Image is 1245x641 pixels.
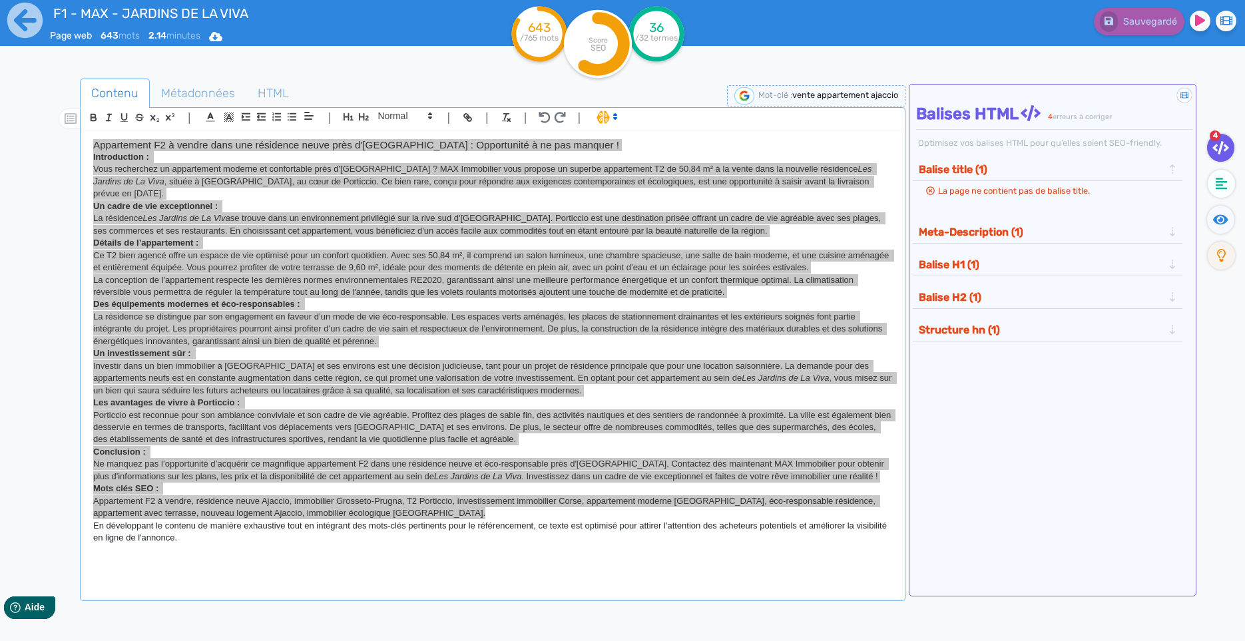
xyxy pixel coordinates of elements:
p: Investir dans un bien immobilier à [GEOGRAPHIC_DATA] et ses environs est une décision judicieuse,... [93,360,892,397]
button: Balise H1 (1) [915,254,1167,276]
span: Page web [50,30,92,41]
span: | [188,108,191,126]
a: HTML [246,79,300,108]
div: Structure hn (1) [915,319,1180,341]
span: Aide [68,11,88,21]
div: Optimisez vos balises HTML pour qu’elles soient SEO-friendly. [916,136,1192,149]
span: erreurs à corriger [1053,112,1112,121]
strong: Conclusion : [93,447,146,457]
tspan: /765 mots [520,33,559,43]
em: Les Jardins de La Viva [434,471,521,481]
span: | [328,108,332,126]
p: La résidence se trouve dans un environnement privilégié sur la rive sud d'[GEOGRAPHIC_DATA]. Port... [93,212,892,237]
span: Contenu [81,75,149,111]
span: | [524,108,527,126]
input: title [50,3,423,24]
p: En développant le contenu de manière exhaustive tout en intégrant des mots-clés pertinents pour l... [93,520,892,544]
h3: Appartement F2 à vendre dans une résidence neuve près d'[GEOGRAPHIC_DATA] : Opportunité à ne pas ... [93,139,892,151]
span: mots [101,30,140,41]
strong: Des équipements modernes et éco-responsables : [93,299,300,309]
a: Contenu [80,79,150,108]
p: Ne manquez pas l’opportunité d’acquérir ce magnifique appartement F2 dans une résidence neuve et ... [93,458,892,483]
button: Meta-Description (1) [915,221,1167,243]
em: Les Jardins de La Viva [93,164,874,186]
tspan: /32 termes [635,33,678,43]
p: La résidence se distingue par son engagement en faveur d’un mode de vie éco-responsable. Les espa... [93,311,892,347]
button: Structure hn (1) [915,319,1167,341]
div: Balise H2 (1) [915,286,1180,308]
span: minutes [148,30,200,41]
strong: Détails de l’appartement : [93,238,198,248]
p: Appartement F2 à vendre, résidence neuve Ajaccio, immobilier Grosseto-Prugna, T2 Porticcio, inves... [93,495,892,520]
p: Vous recherchez un appartement moderne et confortable près d'[GEOGRAPHIC_DATA] ? MAX Immobilier v... [93,163,892,200]
em: Les Jardins de La Viva [142,213,230,223]
b: 643 [101,30,119,41]
span: vente appartement ajaccio [792,90,898,100]
button: Balise H2 (1) [915,286,1167,308]
a: Métadonnées [150,79,246,108]
span: I.Assistant [591,109,622,125]
p: Porticcio est reconnue pour son ambiance conviviale et son cadre de vie agréable. Profitez des pl... [93,409,892,446]
tspan: 643 [528,20,551,35]
button: Balise title (1) [915,158,1167,180]
span: 4 [1048,112,1053,121]
span: | [485,108,489,126]
div: Meta-Description (1) [915,221,1180,243]
div: Balise H1 (1) [915,254,1180,276]
tspan: SEO [591,43,606,53]
strong: Introduction : [93,152,149,162]
span: Mot-clé : [758,90,792,100]
em: Les Jardins de La Viva [742,373,829,383]
tspan: Score [589,36,608,45]
h4: Balises HTML [916,105,1192,124]
div: Balise title (1) [915,158,1180,180]
span: | [447,108,450,126]
span: Métadonnées [150,75,246,111]
p: Ce T2 bien agencé offre un espace de vie optimisé pour un confort quotidien. Avec ses 50,84 m², i... [93,250,892,274]
span: Aligment [300,108,318,124]
strong: Les avantages de vivre à Porticcio : [93,397,240,407]
strong: Un cadre de vie exceptionnel : [93,201,218,211]
span: | [577,108,581,126]
b: 2.14 [148,30,166,41]
button: Sauvegardé [1094,8,1184,35]
tspan: 36 [649,20,664,35]
span: La page ne contient pas de balise title. [938,186,1090,196]
span: HTML [247,75,300,111]
img: google-serp-logo.png [734,87,754,105]
p: La conception de l'appartement respecte les dernières normes environnementales RE2020, garantissa... [93,274,892,299]
span: Sauvegardé [1123,16,1177,27]
span: 4 [1210,130,1220,141]
strong: Mots clés SEO : [93,483,158,493]
strong: Un investissement sûr : [93,348,191,358]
